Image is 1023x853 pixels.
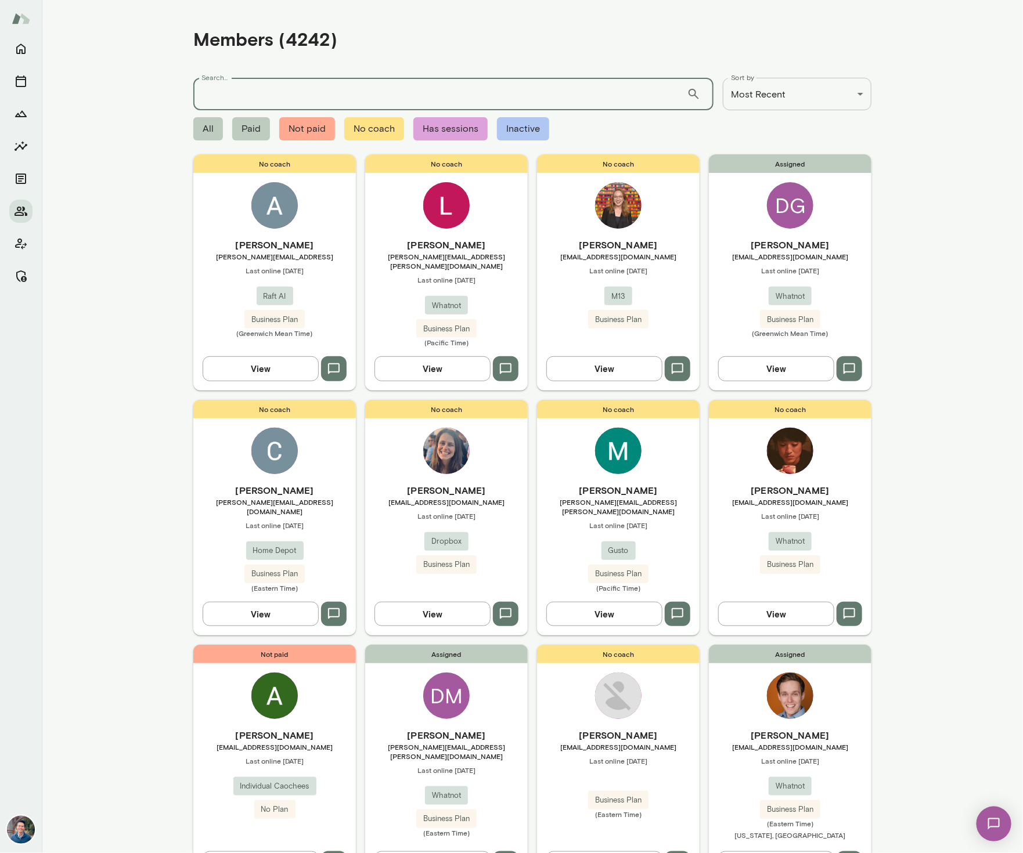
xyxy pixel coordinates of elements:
span: (Eastern Time) [537,809,700,819]
span: Business Plan [244,568,305,580]
span: Has sessions [413,117,488,140]
span: [US_STATE], [GEOGRAPHIC_DATA] [735,831,846,839]
h6: [PERSON_NAME] [193,238,356,252]
span: No coach [193,400,356,418]
button: View [718,356,834,381]
h6: [PERSON_NAME] [193,483,356,497]
span: Inactive [497,117,549,140]
span: Last online [DATE] [193,266,356,275]
span: Last online [DATE] [537,266,700,275]
span: Raft AI [257,291,293,302]
span: [EMAIL_ADDRESS][DOMAIN_NAME] [537,252,700,261]
img: Mento [12,8,30,30]
button: View [546,602,662,626]
span: Whatnot [769,780,812,792]
img: Akarsh Khatagalli [251,182,298,229]
div: DG [767,182,813,229]
span: Not paid [193,645,356,663]
img: Analia Amante [251,673,298,719]
span: Last online [DATE] [709,266,871,275]
img: Logan Bestwick [423,182,470,229]
span: No coach [344,117,404,140]
span: Business Plan [416,559,477,570]
button: View [718,602,834,626]
span: Whatnot [425,300,468,312]
button: Home [9,37,33,60]
span: Not paid [279,117,335,140]
span: No coach [365,400,528,418]
h6: [PERSON_NAME] [365,238,528,252]
span: All [193,117,223,140]
label: Sort by [731,73,755,82]
img: Blake Morgan [767,673,813,719]
button: Members [9,200,33,223]
span: (Greenwich Mean Time) [709,328,871,338]
span: Dropbox [424,536,469,547]
button: View [374,602,491,626]
span: [EMAIL_ADDRESS][DOMAIN_NAME] [365,497,528,507]
button: Insights [9,135,33,158]
span: No Plan [254,804,296,815]
button: View [203,356,319,381]
h6: [PERSON_NAME] [709,483,871,497]
span: No coach [537,645,700,663]
span: (Pacific Time) [365,338,528,347]
span: Last online [DATE] [537,756,700,765]
span: Business Plan [760,804,820,815]
span: Business Plan [416,323,477,335]
span: No coach [537,154,700,173]
span: Individual Caochees [233,780,316,792]
button: Manage [9,265,33,288]
h6: [PERSON_NAME] [709,728,871,742]
span: [EMAIL_ADDRESS][DOMAIN_NAME] [193,742,356,751]
span: Last online [DATE] [365,765,528,775]
span: No coach [193,154,356,173]
span: Business Plan [244,314,305,326]
div: Most Recent [723,78,871,110]
h6: [PERSON_NAME] [193,728,356,742]
span: [EMAIL_ADDRESS][DOMAIN_NAME] [709,252,871,261]
span: [PERSON_NAME][EMAIL_ADDRESS] [193,252,356,261]
span: Last online [DATE] [537,521,700,530]
button: View [374,356,491,381]
img: Alex Yu [7,816,35,844]
span: (Eastern Time) [709,819,871,828]
img: Mila Richman [423,428,470,474]
span: Business Plan [588,568,649,580]
h6: [PERSON_NAME] [365,728,528,742]
span: Last online [DATE] [709,511,871,521]
span: [EMAIL_ADDRESS][DOMAIN_NAME] [709,742,871,751]
button: View [203,602,319,626]
span: Business Plan [760,314,820,326]
span: Whatnot [769,291,812,302]
span: Home Depot [246,545,304,556]
span: Gusto [601,545,636,556]
h6: [PERSON_NAME] [537,483,700,497]
img: Whitney Hazard [595,182,642,229]
h6: [PERSON_NAME] [537,728,700,742]
span: [PERSON_NAME][EMAIL_ADDRESS][PERSON_NAME][DOMAIN_NAME] [537,497,700,516]
h4: Members (4242) [193,28,337,50]
button: Growth Plan [9,102,33,125]
span: [EMAIL_ADDRESS][DOMAIN_NAME] [537,742,700,751]
span: [EMAIL_ADDRESS][DOMAIN_NAME] [709,497,871,507]
span: M13 [604,291,632,302]
span: Last online [DATE] [709,756,871,765]
span: Business Plan [588,314,649,326]
span: Whatnot [425,790,468,801]
span: [PERSON_NAME][EMAIL_ADDRESS][PERSON_NAME][DOMAIN_NAME] [365,252,528,270]
h6: [PERSON_NAME] [365,483,528,497]
span: Last online [DATE] [365,511,528,521]
span: No coach [537,400,700,418]
span: Business Plan [760,559,820,570]
button: Client app [9,232,33,255]
span: Last online [DATE] [193,756,356,765]
span: Assigned [365,645,528,663]
span: [PERSON_NAME][EMAIL_ADDRESS][PERSON_NAME][DOMAIN_NAME] [365,742,528,761]
span: (Eastern Time) [193,583,356,592]
span: No coach [365,154,528,173]
span: Business Plan [588,794,649,806]
button: View [546,356,662,381]
span: No coach [709,400,871,418]
span: Whatnot [769,536,812,547]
